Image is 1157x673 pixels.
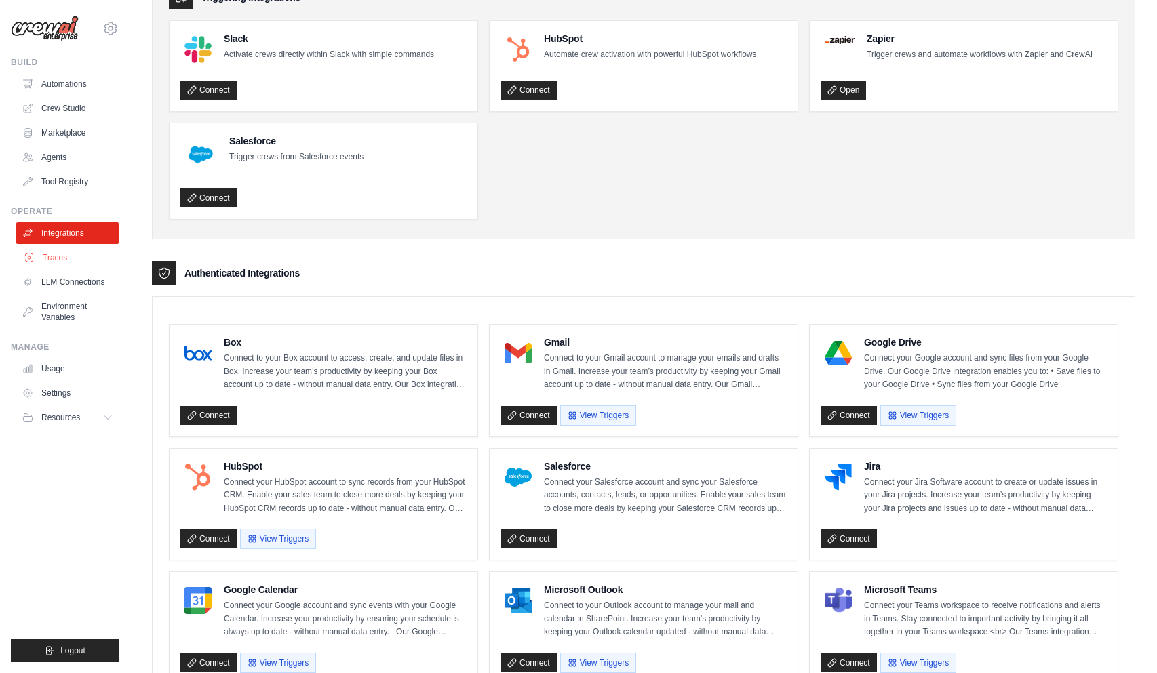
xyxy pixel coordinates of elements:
a: Connect [821,653,877,672]
a: Traces [18,247,120,268]
p: Trigger crews and automate workflows with Zapier and CrewAI [867,48,1093,62]
button: Resources [16,407,119,428]
p: Automate crew activation with powerful HubSpot workflows [544,48,756,62]
p: Connect to your Gmail account to manage your emails and drafts in Gmail. Increase your team’s pro... [544,352,787,392]
img: Microsoft Outlook Logo [505,587,532,614]
p: Connect to your Outlook account to manage your mail and calendar in SharePoint. Increase your tea... [544,599,787,639]
h4: HubSpot [544,32,756,45]
h4: HubSpot [224,460,467,473]
button: View Triggers [880,405,956,426]
a: Connect [180,653,237,672]
span: Resources [41,412,80,423]
h4: Slack [224,32,434,45]
button: View Triggers [240,653,316,673]
img: Google Drive Logo [825,340,852,367]
img: Zapier Logo [825,36,855,44]
a: Tool Registry [16,171,119,192]
h4: Jira [864,460,1107,473]
img: Gmail Logo [505,340,532,367]
img: Salesforce Logo [184,138,217,171]
a: LLM Connections [16,271,119,293]
h4: Microsoft Outlook [544,583,787,596]
a: Marketplace [16,122,119,144]
h4: Google Calendar [224,583,467,596]
p: Connect your Google account and sync events with your Google Calendar. Increase your productivity... [224,599,467,639]
h4: Google Drive [864,335,1107,349]
div: Operate [11,206,119,217]
p: Connect to your Box account to access, create, and update files in Box. Increase your team’s prod... [224,352,467,392]
a: Agents [16,146,119,168]
h4: Zapier [867,32,1093,45]
a: Connect [821,529,877,548]
span: Logout [60,645,85,656]
h4: Box [224,335,467,349]
p: Connect your HubSpot account to sync records from your HubSpot CRM. Enable your sales team to clo... [224,476,467,516]
img: Jira Logo [825,464,852,491]
button: View Triggers [560,405,636,426]
a: Usage [16,358,119,380]
a: Connect [501,406,557,425]
h4: Salesforce [544,460,787,473]
a: Connect [501,81,557,100]
img: Slack Logo [184,36,212,63]
h3: Authenticated Integrations [184,266,300,280]
img: Microsoft Teams Logo [825,587,852,614]
a: Connect [180,529,237,548]
button: View Triggers [560,653,636,673]
p: Connect your Jira Software account to create or update issues in your Jira projects. Increase you... [864,476,1107,516]
p: Connect your Salesforce account and sync your Salesforce accounts, contacts, leads, or opportunit... [544,476,787,516]
a: Environment Variables [16,295,119,328]
a: Connect [180,406,237,425]
img: Box Logo [184,340,212,367]
a: Integrations [16,222,119,244]
img: HubSpot Logo [505,36,532,63]
p: Trigger crews from Salesforce events [229,150,364,164]
a: Connect [180,188,237,207]
h4: Microsoft Teams [864,583,1107,596]
div: Build [11,57,119,68]
h4: Salesforce [229,134,364,148]
img: Logo [11,16,79,41]
a: Automations [16,73,119,95]
h4: Gmail [544,335,787,349]
a: Crew Studio [16,98,119,119]
img: Salesforce Logo [505,464,532,491]
a: Connect [501,529,557,548]
p: Activate crews directly within Slack with simple commands [224,48,434,62]
button: Logout [11,639,119,662]
a: Open [821,81,866,100]
img: Google Calendar Logo [184,587,212,614]
p: Connect your Teams workspace to receive notifications and alerts in Teams. Stay connected to impo... [864,599,1107,639]
a: Settings [16,382,119,404]
a: Connect [501,653,557,672]
p: Connect your Google account and sync files from your Google Drive. Our Google Drive integration e... [864,352,1107,392]
a: Connect [180,81,237,100]
button: View Triggers [240,529,316,549]
img: HubSpot Logo [184,464,212,491]
button: View Triggers [880,653,956,673]
div: Manage [11,342,119,352]
a: Connect [821,406,877,425]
